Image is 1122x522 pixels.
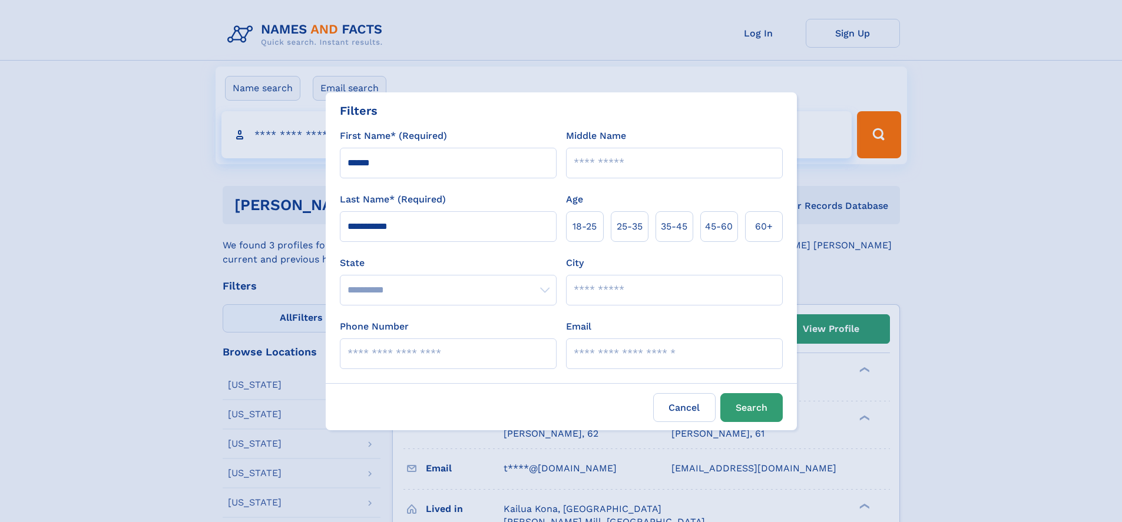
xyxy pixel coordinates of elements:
[566,320,591,334] label: Email
[617,220,643,234] span: 25‑35
[572,220,597,234] span: 18‑25
[340,129,447,143] label: First Name* (Required)
[566,129,626,143] label: Middle Name
[720,393,783,422] button: Search
[705,220,733,234] span: 45‑60
[340,256,557,270] label: State
[340,102,378,119] div: Filters
[661,220,687,234] span: 35‑45
[340,192,446,207] label: Last Name* (Required)
[566,256,584,270] label: City
[340,320,409,334] label: Phone Number
[566,192,583,207] label: Age
[653,393,716,422] label: Cancel
[755,220,773,234] span: 60+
